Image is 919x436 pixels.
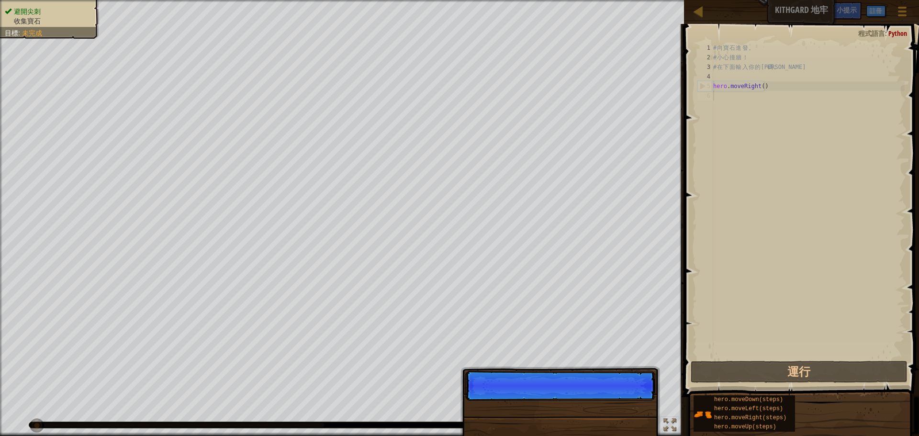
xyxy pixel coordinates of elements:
[5,29,18,37] span: 目標
[697,62,713,72] div: 3
[697,43,713,53] div: 1
[888,29,907,38] span: Python
[714,424,776,430] span: hero.moveUp(steps)
[890,2,914,24] button: 顯示遊戲選單
[697,91,713,101] div: 6
[837,5,857,14] span: 小提示
[885,29,888,38] span: :
[14,8,41,15] span: 避開尖刺
[714,396,783,403] span: hero.moveDown(steps)
[697,53,713,62] div: 2
[697,72,713,81] div: 4
[714,414,786,421] span: hero.moveRight(steps)
[14,17,41,25] span: 收集寶石
[698,81,713,91] div: 5
[691,361,908,383] button: 運行
[858,29,885,38] span: 程式語言
[5,7,92,16] li: 避開尖刺
[714,405,783,412] span: hero.moveLeft(steps)
[22,29,42,37] span: 未完成
[866,5,885,17] button: 註冊
[5,16,92,26] li: 收集寶石
[18,29,22,37] span: :
[694,405,712,424] img: portrait.png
